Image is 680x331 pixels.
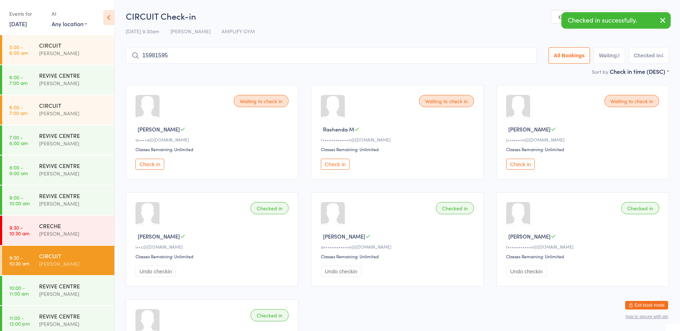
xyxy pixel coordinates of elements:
[9,315,30,326] time: 11:00 - 12:00 pm
[234,95,289,107] div: Waiting to check in
[39,230,108,238] div: [PERSON_NAME]
[506,136,661,143] div: j•••••••n@[DOMAIN_NAME]
[621,202,659,214] div: Checked in
[9,20,27,28] a: [DATE]
[629,47,669,64] button: Checked in4
[39,139,108,148] div: [PERSON_NAME]
[9,195,30,206] time: 9:00 - 10:00 am
[2,155,114,185] a: 8:00 -9:00 amREVIVE CENTRE[PERSON_NAME]
[506,266,547,277] button: Undo checkin
[323,232,365,240] span: [PERSON_NAME]
[135,159,164,170] button: Check in
[135,146,291,152] div: Classes Remaining: Unlimited
[39,290,108,298] div: [PERSON_NAME]
[661,53,664,58] div: 4
[9,74,28,86] time: 6:00 - 7:00 am
[9,104,28,116] time: 6:00 - 7:00 am
[321,244,476,250] div: a••••••••••••n@[DOMAIN_NAME]
[9,8,44,20] div: Events for
[9,255,29,266] time: 9:30 - 10:30 am
[39,49,108,57] div: [PERSON_NAME]
[138,125,180,133] span: [PERSON_NAME]
[251,202,289,214] div: Checked in
[321,253,476,259] div: Classes Remaining: Unlimited
[39,109,108,117] div: [PERSON_NAME]
[610,67,669,75] div: Check in time (DESC)
[9,134,28,146] time: 7:00 - 8:00 am
[617,53,620,58] div: 3
[39,252,108,260] div: CIRCUIT
[2,125,114,155] a: 7:00 -8:00 amREVIVE CENTRE[PERSON_NAME]
[251,309,289,321] div: Checked in
[321,136,476,143] div: r••••••••••••n@[DOMAIN_NAME]
[506,244,661,250] div: t•••••••••••n@[DOMAIN_NAME]
[2,186,114,215] a: 9:00 -10:00 amREVIVE CENTRE[PERSON_NAME]
[321,159,349,170] button: Check in
[39,79,108,87] div: [PERSON_NAME]
[548,47,590,64] button: All Bookings
[39,282,108,290] div: REVIVE CENTRE
[323,125,354,133] span: Rashenda M
[222,28,255,35] span: AMPLIFY GYM
[170,28,210,35] span: [PERSON_NAME]
[39,131,108,139] div: REVIVE CENTRE
[2,95,114,125] a: 6:00 -7:00 amCIRCUIT[PERSON_NAME]
[138,232,180,240] span: [PERSON_NAME]
[604,95,659,107] div: Waiting to check in
[419,95,474,107] div: Waiting to check in
[39,200,108,208] div: [PERSON_NAME]
[2,246,114,275] a: 9:30 -10:30 amCIRCUIT[PERSON_NAME]
[39,260,108,268] div: [PERSON_NAME]
[39,41,108,49] div: CIRCUIT
[506,253,661,259] div: Classes Remaining: Unlimited
[126,28,159,35] span: [DATE] 9:30am
[625,301,668,310] button: Exit kiosk mode
[9,164,28,176] time: 8:00 - 9:00 am
[2,216,114,245] a: 9:30 -10:30 amCRECHE[PERSON_NAME]
[9,285,29,296] time: 10:00 - 11:00 am
[126,10,669,22] h2: CIRCUIT Check-in
[9,44,28,56] time: 5:00 - 6:00 am
[561,12,671,29] div: Checked in successfully.
[594,47,625,64] button: Waiting3
[2,35,114,64] a: 5:00 -6:00 amCIRCUIT[PERSON_NAME]
[508,125,551,133] span: [PERSON_NAME]
[39,192,108,200] div: REVIVE CENTRE
[506,146,661,152] div: Classes Remaining: Unlimited
[39,162,108,169] div: REVIVE CENTRE
[592,68,608,75] label: Sort by
[626,314,668,319] button: how to secure with pin
[135,244,291,250] div: i••c@[DOMAIN_NAME]
[126,47,537,64] input: Search
[39,312,108,320] div: REVIVE CENTRE
[436,202,474,214] div: Checked in
[52,8,87,20] div: At
[9,225,29,236] time: 9:30 - 10:30 am
[508,232,551,240] span: [PERSON_NAME]
[39,222,108,230] div: CRECHE
[135,136,291,143] div: a••••a@[DOMAIN_NAME]
[321,266,361,277] button: Undo checkin
[135,253,291,259] div: Classes Remaining: Unlimited
[321,146,476,152] div: Classes Remaining: Unlimited
[39,101,108,109] div: CIRCUIT
[135,266,176,277] button: Undo checkin
[39,71,108,79] div: REVIVE CENTRE
[39,169,108,178] div: [PERSON_NAME]
[2,65,114,95] a: 6:00 -7:00 amREVIVE CENTRE[PERSON_NAME]
[2,276,114,305] a: 10:00 -11:00 amREVIVE CENTRE[PERSON_NAME]
[52,20,87,28] div: Any location
[506,159,535,170] button: Check in
[39,320,108,328] div: [PERSON_NAME]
